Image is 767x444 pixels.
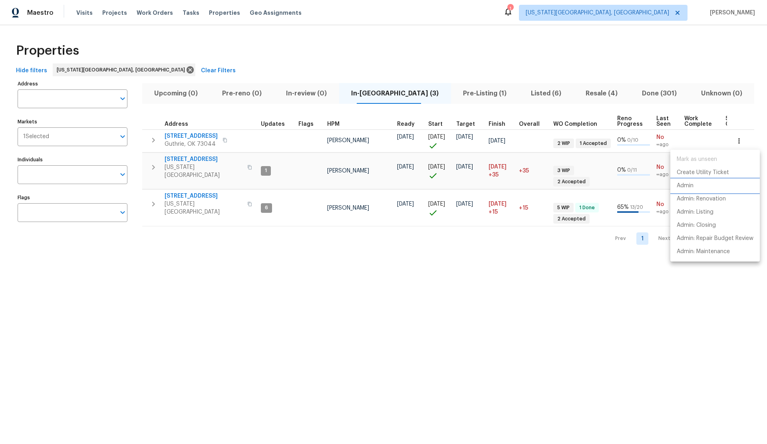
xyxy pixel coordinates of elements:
p: Admin: Closing [677,221,716,230]
p: Admin: Listing [677,208,713,216]
p: Admin [677,182,693,190]
p: Admin: Repair Budget Review [677,234,753,243]
p: Create Utility Ticket [677,168,729,177]
p: Admin: Maintenance [677,248,730,256]
p: Admin: Renovation [677,195,726,203]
